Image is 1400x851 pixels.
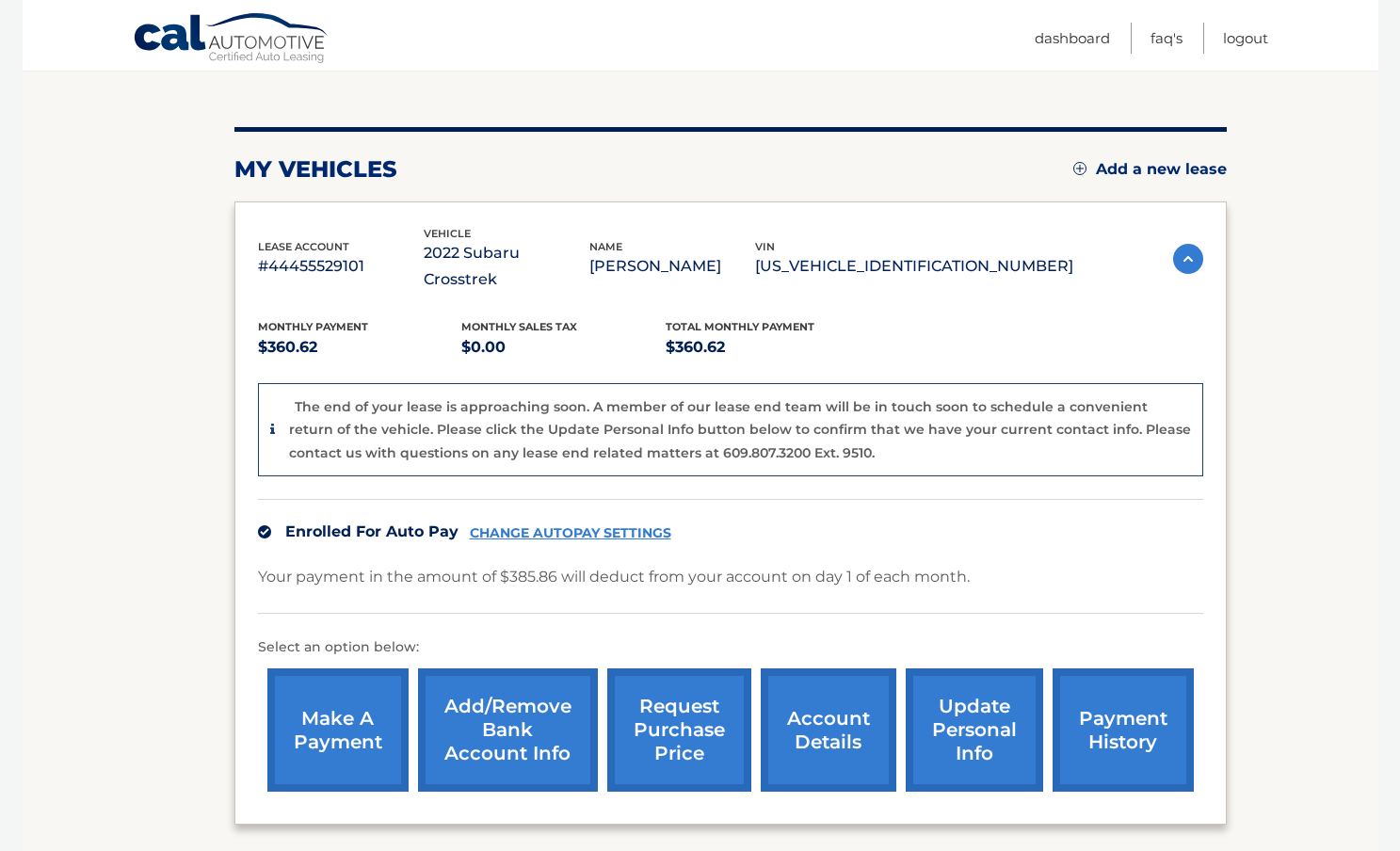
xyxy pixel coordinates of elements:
[1053,668,1194,792] a: payment history
[1223,23,1268,54] a: Logout
[258,525,271,538] img: check.svg
[267,668,409,792] a: make a payment
[755,240,775,253] span: vin
[289,398,1191,461] p: The end of your lease is approaching soon. A member of our lease end team will be in touch soon t...
[258,334,462,361] p: $360.62
[666,334,870,361] p: $360.62
[258,253,424,280] p: #44455529101
[761,668,896,792] a: account details
[461,334,666,361] p: $0.00
[258,320,368,333] span: Monthly Payment
[424,240,589,293] p: 2022 Subaru Crosstrek
[589,253,755,280] p: [PERSON_NAME]
[1073,162,1086,175] img: add.svg
[1151,23,1183,54] a: FAQ's
[418,668,598,792] a: Add/Remove bank account info
[258,564,970,590] p: Your payment in the amount of $385.86 will deduct from your account on day 1 of each month.
[607,668,751,792] a: request purchase price
[234,155,397,184] h2: my vehicles
[755,253,1073,280] p: [US_VEHICLE_IDENTIFICATION_NUMBER]
[258,240,349,253] span: lease account
[1173,244,1203,274] img: accordion-active.svg
[285,522,459,540] span: Enrolled For Auto Pay
[906,668,1043,792] a: update personal info
[666,320,814,333] span: Total Monthly Payment
[133,12,330,67] a: Cal Automotive
[461,320,577,333] span: Monthly sales Tax
[258,636,1203,659] p: Select an option below:
[1073,160,1227,179] a: Add a new lease
[589,240,622,253] span: name
[470,525,671,541] a: CHANGE AUTOPAY SETTINGS
[424,227,471,240] span: vehicle
[1035,23,1110,54] a: Dashboard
